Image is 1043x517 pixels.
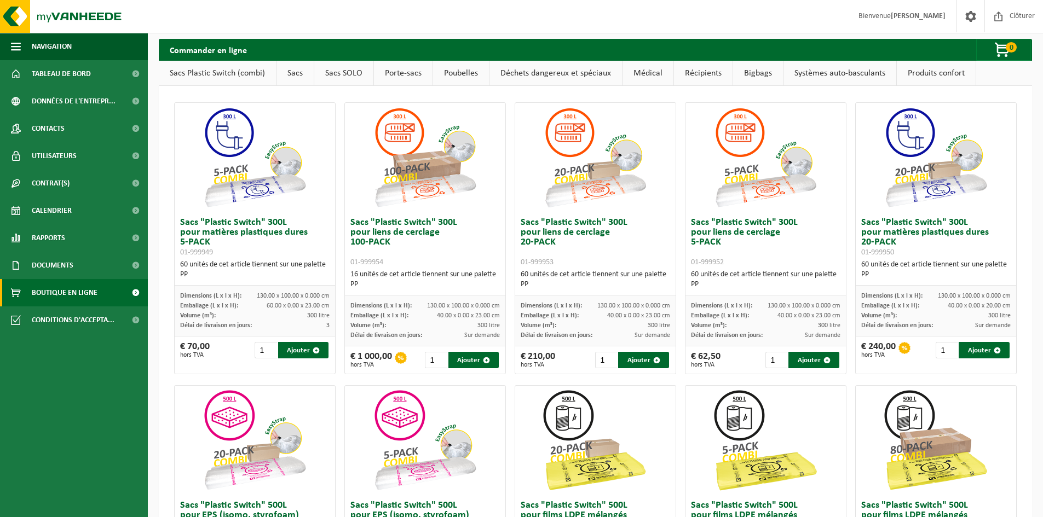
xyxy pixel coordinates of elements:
h3: Sacs "Plastic Switch" 300L pour liens de cerclage 5-PACK [691,218,840,267]
span: Dimensions (L x l x H): [521,303,582,309]
a: Porte-sacs [374,61,433,86]
div: € 210,00 [521,352,555,368]
span: 40.00 x 0.00 x 23.00 cm [437,312,500,319]
span: Volume (m³): [521,322,556,329]
span: Volume (m³): [691,322,727,329]
span: 300 litre [648,322,670,329]
input: 1 [255,342,276,358]
div: PP [521,280,670,289]
button: 0 [976,39,1031,61]
span: 130.00 x 100.00 x 0.000 cm [427,303,500,309]
span: Sur demande [635,332,670,339]
span: 0 [1006,42,1017,53]
span: 300 litre [988,312,1011,319]
span: 40.00 x 0.00 x 23.00 cm [607,312,670,319]
span: Délai de livraison en jours: [180,322,252,329]
span: Dimensions (L x l x H): [180,293,241,299]
span: 01-999949 [180,248,213,257]
button: Ajouter [278,342,329,358]
span: Documents [32,252,73,279]
span: 130.00 x 100.00 x 0.000 cm [597,303,670,309]
a: Déchets dangereux et spéciaux [489,61,622,86]
input: 1 [595,352,617,368]
div: € 70,00 [180,342,210,358]
input: 1 [765,352,787,368]
span: hors TVA [350,362,392,368]
span: Dimensions (L x l x H): [861,293,923,299]
div: PP [691,280,840,289]
span: 130.00 x 100.00 x 0.000 cm [257,293,330,299]
input: 1 [425,352,447,368]
a: Systèmes auto-basculants [783,61,896,86]
img: 01-999968 [881,386,990,495]
span: hors TVA [691,362,721,368]
div: PP [350,280,500,289]
span: Données de l'entrepr... [32,88,116,115]
span: Délai de livraison en jours: [691,332,763,339]
span: Sur demande [464,332,500,339]
span: Navigation [32,33,72,60]
div: 60 unités de cet article tiennent sur une palette [180,260,330,280]
img: 01-999953 [540,103,650,212]
a: Poubelles [433,61,489,86]
img: 01-999950 [881,103,990,212]
span: 01-999950 [861,248,894,257]
div: € 1 000,00 [350,352,392,368]
h3: Sacs "Plastic Switch" 300L pour liens de cerclage 20-PACK [521,218,670,267]
button: Ajouter [959,342,1010,358]
h3: Sacs "Plastic Switch" 300L pour matières plastiques dures 5-PACK [180,218,330,257]
span: 40.00 x 0.00 x 23.00 cm [777,312,840,319]
strong: [PERSON_NAME] [891,12,946,20]
span: Conditions d'accepta... [32,306,114,334]
button: Ajouter [788,352,839,368]
span: 3 [326,322,330,329]
span: Emballage (L x l x H): [521,312,579,319]
span: Sur demande [805,332,840,339]
span: Sur demande [975,322,1011,329]
div: PP [861,270,1011,280]
a: Bigbags [733,61,783,86]
span: 300 litre [307,312,330,319]
div: 16 unités de cet article tiennent sur une palette [350,270,500,289]
span: Délai de livraison en jours: [350,332,422,339]
a: Sacs [276,61,314,86]
span: Tableau de bord [32,60,91,88]
a: Récipients [674,61,733,86]
span: Dimensions (L x l x H): [350,303,412,309]
span: hors TVA [180,352,210,358]
span: Emballage (L x l x H): [350,312,408,319]
span: Emballage (L x l x H): [180,303,238,309]
img: 01-999954 [370,103,480,212]
span: Calendrier [32,197,72,224]
a: Médical [623,61,673,86]
a: Produits confort [897,61,976,86]
span: Boutique en ligne [32,279,97,306]
img: 01-999955 [370,386,480,495]
span: Volume (m³): [861,312,897,319]
div: € 240,00 [861,342,896,358]
img: 01-999964 [540,386,650,495]
input: 1 [936,342,958,358]
h3: Sacs "Plastic Switch" 300L pour liens de cerclage 100-PACK [350,218,500,267]
span: 300 litre [477,322,500,329]
a: Sacs SOLO [314,61,373,86]
button: Ajouter [448,352,499,368]
span: Délai de livraison en jours: [861,322,933,329]
button: Ajouter [618,352,669,368]
h3: Sacs "Plastic Switch" 300L pour matières plastiques dures 20-PACK [861,218,1011,257]
div: 60 unités de cet article tiennent sur une palette [861,260,1011,280]
img: 01-999963 [711,386,820,495]
span: 01-999953 [521,258,554,266]
span: hors TVA [861,352,896,358]
span: hors TVA [521,362,555,368]
img: 01-999956 [200,386,309,495]
img: 01-999952 [711,103,820,212]
a: Sacs Plastic Switch (combi) [159,61,276,86]
div: € 62,50 [691,352,721,368]
div: PP [180,270,330,280]
span: Volume (m³): [180,312,216,319]
span: 130.00 x 100.00 x 0.000 cm [938,293,1011,299]
span: Contacts [32,115,65,142]
span: Dimensions (L x l x H): [691,303,752,309]
div: 60 unités de cet article tiennent sur une palette [521,270,670,289]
